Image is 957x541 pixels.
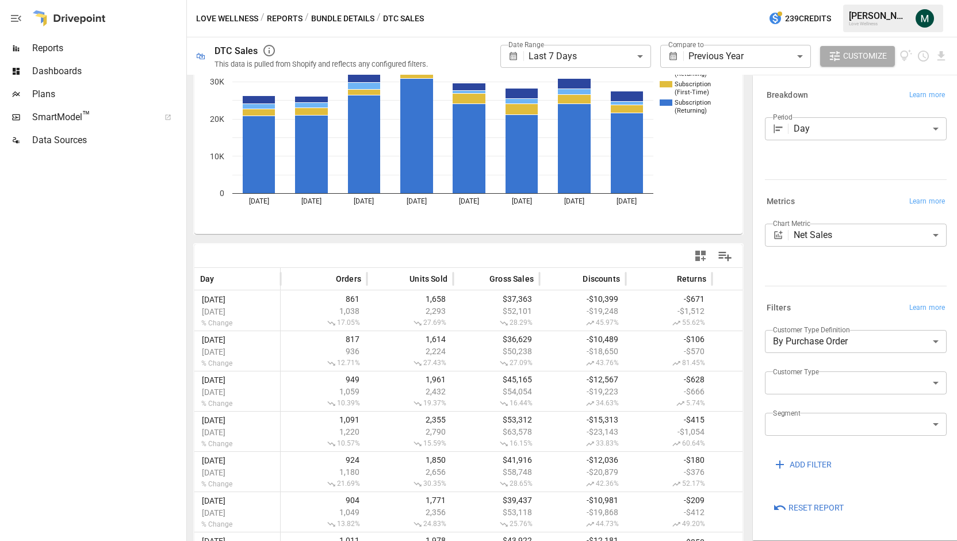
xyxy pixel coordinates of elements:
span: 44.73% [545,520,620,529]
span: Previous Year [688,51,744,62]
span: 17.05% [286,319,361,328]
span: $37,584 [718,415,793,424]
span: $29,701 [718,455,793,465]
span: Dashboards [32,64,184,78]
span: $31,019 [718,347,793,356]
span: 19.37% [373,399,447,408]
span: 1,038 [286,306,361,316]
span: -$12,036 [545,455,620,465]
button: Love Wellness [196,11,258,26]
span: -$19,223 [545,387,620,396]
span: Data Sources [32,133,184,147]
span: 904 [286,496,361,505]
label: Compare to [668,40,704,49]
text: [DATE] [249,197,269,205]
span: -$19,248 [545,306,620,316]
text: [DATE] [564,197,584,205]
span: 2,293 [373,306,447,316]
img: Michael Cormack [916,9,934,28]
span: 2,432 [373,387,447,396]
span: 16.44% [459,399,534,408]
span: Last 7 Days [529,51,577,62]
button: Manage Columns [712,243,738,269]
span: $37,494 [718,467,793,477]
span: [DATE] [200,295,234,304]
div: By Purchase Order [765,330,947,353]
span: 2,656 [373,467,447,477]
button: Customize [820,46,895,67]
text: [DATE] [459,197,479,205]
span: [DATE] [200,335,234,344]
button: Schedule report [917,49,930,63]
button: Sort [565,271,581,287]
span: Customize [843,49,887,63]
span: 1,771 [373,496,447,505]
span: -$209 [631,496,706,505]
span: $26,293 [718,294,793,304]
label: Period [773,112,793,122]
span: [DATE] [200,428,234,437]
div: This data is pulled from Shopify and reflects any configured filters. [215,60,428,68]
span: -$1,512 [631,306,706,316]
label: Segment [773,408,800,418]
text: Subscription [675,80,711,88]
span: % Change [200,400,234,408]
div: / [377,11,381,26]
span: Plans [32,87,184,101]
span: $32,838 [718,508,793,517]
span: 16.10% [718,319,793,328]
span: [DATE] [200,375,234,385]
span: $54,054 [459,387,534,396]
span: -$412 [631,508,706,517]
button: 239Credits [764,8,836,29]
span: 10.57% [286,439,361,448]
span: Day [200,273,215,285]
span: $45,165 [459,375,534,384]
text: 30K [210,77,224,86]
span: $58,748 [459,467,534,477]
span: 1,658 [373,294,447,304]
label: Customer Type Definition [773,325,850,335]
span: 2,356 [373,508,447,517]
button: Bundle Details [311,11,374,26]
span: 936 [286,347,361,356]
span: 1,180 [286,467,361,477]
span: $34,165 [718,387,793,396]
span: 1,220 [286,427,361,436]
text: (First-Time) [675,89,709,96]
span: -$415 [631,415,706,424]
span: [DATE] [200,456,234,465]
label: Customer Type [773,367,819,377]
text: [DATE] [301,197,321,205]
span: % Change [200,480,234,488]
span: % Change [200,520,234,528]
span: [DATE] [200,508,234,517]
text: (Returning) [675,70,707,78]
div: Day [794,117,947,140]
span: 13.98% [718,520,793,529]
span: 10.39% [286,399,361,408]
button: Sort [392,271,408,287]
span: 27.69% [373,319,447,328]
span: $53,312 [459,415,534,424]
span: 81.45% [631,359,706,368]
text: 10K [210,152,224,161]
h6: Metrics [767,195,795,208]
span: -$666 [631,387,706,396]
label: Date Range [508,40,544,49]
text: [DATE] [617,197,637,205]
span: SmartModel [32,110,152,124]
span: -$23,143 [545,427,620,436]
span: 52.17% [631,479,706,489]
span: -$671 [631,294,706,304]
div: / [305,11,309,26]
span: 924 [286,455,361,465]
span: 4.56% [718,439,793,448]
span: 34.63% [545,399,620,408]
label: Chart Metric [773,218,810,228]
span: % Change [200,440,234,448]
span: Reset Report [788,501,844,515]
button: View documentation [899,46,913,67]
span: Discounts [583,273,620,285]
text: [DATE] [407,197,427,205]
